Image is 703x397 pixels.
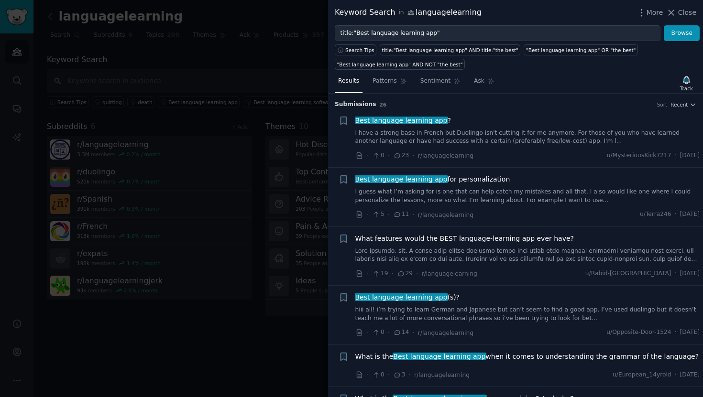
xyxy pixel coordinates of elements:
[355,116,451,126] span: ?
[680,371,700,379] span: [DATE]
[355,129,700,146] a: I have a strong base in French but Duolingo isn't cutting it for me anymore. For those of you who...
[675,210,677,219] span: ·
[675,328,677,337] span: ·
[355,352,699,362] span: What is the when it comes to understanding the grammar of the language?
[675,371,677,379] span: ·
[335,25,660,42] input: Try a keyword related to your business
[393,328,409,337] span: 14
[416,268,418,279] span: ·
[675,269,677,278] span: ·
[393,353,487,360] span: Best language learning app
[397,269,413,278] span: 29
[647,8,663,18] span: More
[640,210,671,219] span: u/Terra246
[355,247,700,264] a: Lore ipsumdo, sit. A conse adip elitse doeiusmo tempo inci utlab etdo magnaal enimadmi-veniamqu n...
[418,212,473,218] span: r/languagelearning
[354,293,449,301] span: Best language learning app
[657,101,668,108] div: Sort
[670,101,688,108] span: Recent
[526,47,636,54] div: "Best language learning app" OR "the best"
[335,74,362,93] a: Results
[418,330,473,336] span: r/languagelearning
[354,117,449,124] span: Best language learning app
[367,328,369,338] span: ·
[380,44,520,55] a: title:"Best language learning app" AND title:"the best"
[678,8,696,18] span: Close
[372,328,384,337] span: 0
[409,370,411,380] span: ·
[367,370,369,380] span: ·
[677,73,696,93] button: Track
[613,371,671,379] span: u/European_14yrold
[335,44,376,55] button: Search Tips
[335,59,465,70] a: "Best language learning app" AND NOT "the best"
[355,174,510,184] span: for personalization
[388,210,390,220] span: ·
[680,328,700,337] span: [DATE]
[417,74,464,93] a: Sentiment
[664,25,700,42] button: Browse
[367,210,369,220] span: ·
[335,7,482,19] div: Keyword Search languagelearning
[372,210,384,219] span: 5
[372,371,384,379] span: 0
[420,77,450,86] span: Sentiment
[585,269,671,278] span: u/Rabid-[GEOGRAPHIC_DATA]
[680,269,700,278] span: [DATE]
[393,210,409,219] span: 11
[380,102,387,107] span: 26
[355,306,700,322] a: hiii all! i’m trying to learn German and Japanese but can’t seem to find a good app. I’ve used du...
[355,116,451,126] a: Best language learning app?
[422,270,477,277] span: r/languagelearning
[367,150,369,161] span: ·
[388,150,390,161] span: ·
[666,8,696,18] button: Close
[369,74,410,93] a: Patterns
[373,77,396,86] span: Patterns
[372,269,388,278] span: 19
[680,85,693,92] div: Track
[355,292,460,302] span: (s)?
[414,372,470,378] span: r/languagelearning
[418,152,473,159] span: r/languagelearning
[355,292,460,302] a: Best language learning app(s)?
[335,100,376,109] span: Submission s
[607,151,671,160] span: u/MysteriousKick7217
[372,151,384,160] span: 0
[675,151,677,160] span: ·
[412,328,414,338] span: ·
[392,268,394,279] span: ·
[412,210,414,220] span: ·
[637,8,663,18] button: More
[680,210,700,219] span: [DATE]
[355,188,700,204] a: I guess what I’m asking for is one that can help catch my mistakes and all that. I also would lik...
[354,175,449,183] span: Best language learning app
[393,371,405,379] span: 3
[412,150,414,161] span: ·
[680,151,700,160] span: [DATE]
[670,101,696,108] button: Recent
[524,44,638,55] a: "Best language learning app" OR "the best"
[474,77,484,86] span: Ask
[471,74,498,93] a: Ask
[606,328,671,337] span: u/Opposite-Door-1524
[355,352,699,362] a: What is theBest language learning appwhen it comes to understanding the grammar of the language?
[382,47,518,54] div: title:"Best language learning app" AND title:"the best"
[388,328,390,338] span: ·
[355,234,574,244] a: What features would the BEST language-learning app ever have?
[367,268,369,279] span: ·
[388,370,390,380] span: ·
[338,77,359,86] span: Results
[393,151,409,160] span: 23
[355,174,510,184] a: Best language learning appfor personalization
[398,9,404,17] span: in
[337,61,463,68] div: "Best language learning app" AND NOT "the best"
[345,47,374,54] span: Search Tips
